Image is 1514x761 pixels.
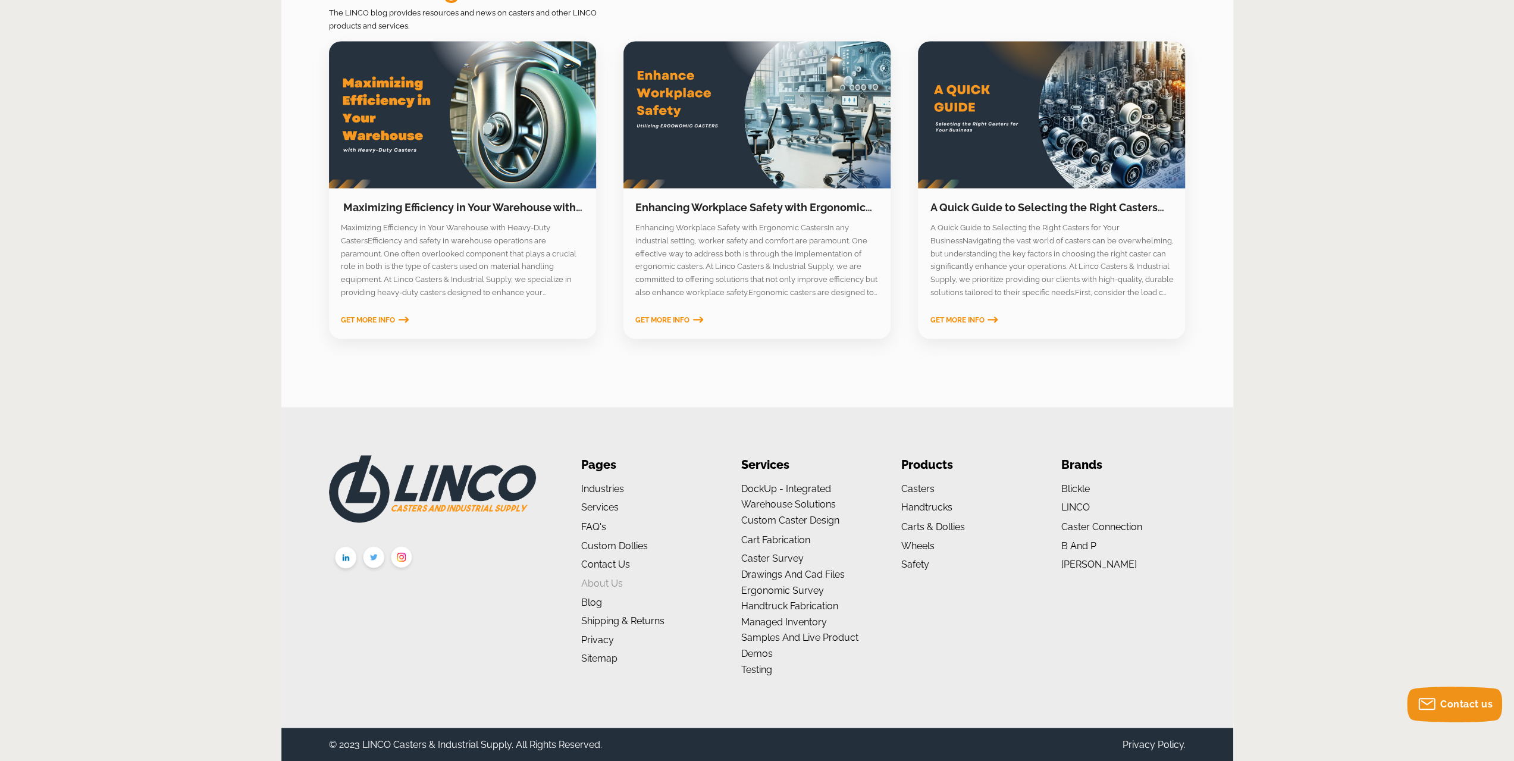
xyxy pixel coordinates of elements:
[918,41,1185,188] a: A Quick Guide to Selecting the Right Casters for Your Business
[623,41,891,188] a: Enhancing Workplace Safety with Ergonomic Casters
[581,558,629,569] a: Contact Us
[1061,540,1096,551] a: B and P
[581,455,705,475] li: Pages
[329,737,602,753] div: © 2023 LINCO Casters & Industrial Supply. All Rights Reserved.
[581,652,617,663] a: Sitemap
[918,221,1185,299] section: A Quick Guide to Selecting the Right Casters for Your BusinessNavigating the vast world of caster...
[741,483,835,511] a: DockUp - Integrated Warehouse Solutions
[329,455,536,522] img: LINCO CASTERS & INDUSTRIAL SUPPLY
[581,521,606,532] a: FAQ's
[332,544,360,574] img: linkedin.png
[901,558,929,569] a: Safety
[581,577,622,588] a: About us
[1123,738,1186,750] a: Privacy Policy.
[1061,455,1185,475] li: Brands
[623,221,891,299] section: Enhancing Workplace Safety with Ergonomic CastersIn any industrial setting, worker safety and com...
[1407,687,1502,722] button: Contact us
[741,515,839,526] a: Custom Caster Design
[741,568,844,580] a: Drawings and Cad Files
[581,483,623,494] a: Industries
[741,584,823,596] a: Ergonomic Survey
[741,534,810,545] a: Cart Fabrication
[901,483,934,494] a: Casters
[930,316,998,324] a: Get More Info
[581,615,664,626] a: Shipping & Returns
[341,201,582,229] a: ​ Maximizing Efficiency in Your Warehouse with Heavy-Duty Casters
[581,540,647,551] a: Custom Dollies
[581,502,618,513] a: Services
[581,596,601,607] a: Blog
[741,663,772,675] a: Testing
[1061,521,1142,532] a: Caster Connection
[329,41,596,188] a: ​ Maximizing Efficiency in Your Warehouse with Heavy-Duty Casters
[741,552,803,563] a: Caster Survey
[581,634,613,645] a: Privacy
[930,201,1164,229] a: A Quick Guide to Selecting the Right Casters for Your Business
[741,631,858,659] a: Samples and Live Product Demos
[901,455,1025,475] li: Products
[741,600,838,611] a: Handtruck Fabrication
[635,316,689,324] span: Get More Info
[341,316,395,324] span: Get More Info
[901,502,952,513] a: Handtrucks
[341,316,409,324] a: Get More Info
[329,7,626,32] p: The LINCO blog provides resources and news on casters and other LINCO products and services.
[635,201,872,229] a: Enhancing Workplace Safety with Ergonomic Casters
[1061,502,1089,513] a: LINCO
[901,540,934,551] a: Wheels
[930,316,984,324] span: Get More Info
[635,316,703,324] a: Get More Info
[741,455,865,475] li: Services
[388,544,416,573] img: instagram.png
[1061,483,1089,494] a: Blickle
[329,221,596,299] section: Maximizing Efficiency in Your Warehouse with Heavy-Duty CastersEfficiency and safety in warehouse...
[901,521,964,532] a: Carts & Dollies
[360,544,388,573] img: twitter.png
[1440,699,1493,710] span: Contact us
[1061,558,1136,569] a: [PERSON_NAME]
[741,616,826,627] a: Managed Inventory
